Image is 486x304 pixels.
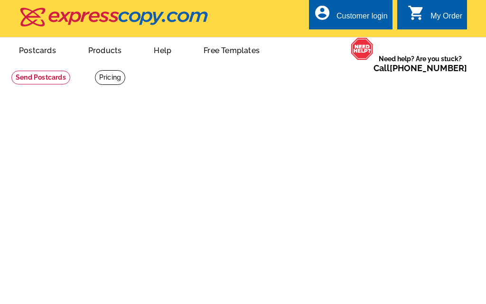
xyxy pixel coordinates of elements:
[188,38,275,61] a: Free Templates
[430,12,462,25] div: My Order
[351,37,374,60] img: help
[314,4,331,21] i: account_circle
[408,10,462,22] a: shopping_cart My Order
[374,54,467,73] span: Need help? Are you stuck?
[390,63,467,73] a: [PHONE_NUMBER]
[374,63,467,73] span: Call
[314,10,388,22] a: account_circle Customer login
[408,4,425,21] i: shopping_cart
[73,38,137,61] a: Products
[336,12,388,25] div: Customer login
[139,38,187,61] a: Help
[4,38,71,61] a: Postcards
